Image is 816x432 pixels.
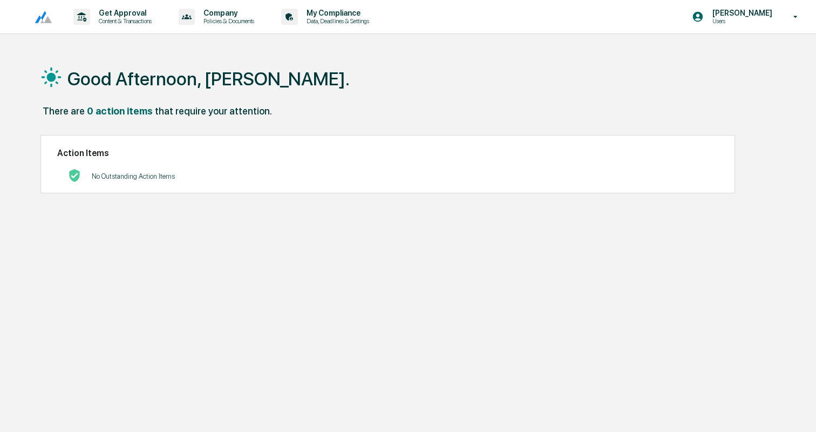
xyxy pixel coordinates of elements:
[195,9,260,17] p: Company
[704,9,778,17] p: [PERSON_NAME]
[92,172,175,180] p: No Outstanding Action Items
[87,105,153,117] div: 0 action items
[704,17,778,25] p: Users
[67,68,350,90] h1: Good Afternoon, [PERSON_NAME].
[43,105,85,117] div: There are
[298,9,375,17] p: My Compliance
[90,17,157,25] p: Content & Transactions
[90,9,157,17] p: Get Approval
[57,148,718,158] h2: Action Items
[26,10,52,24] img: logo
[195,17,260,25] p: Policies & Documents
[155,105,272,117] div: that require your attention.
[298,17,375,25] p: Data, Deadlines & Settings
[68,169,81,182] img: No Actions logo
